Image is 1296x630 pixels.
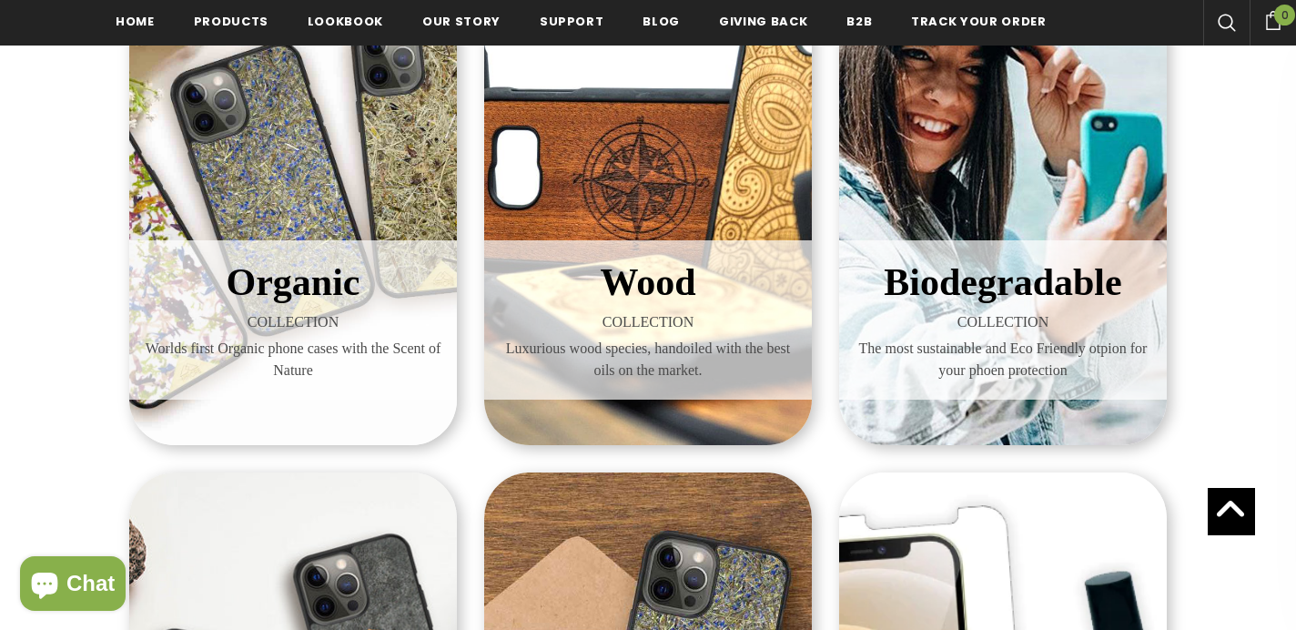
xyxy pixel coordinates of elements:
[853,311,1153,333] span: COLLECTION
[600,261,695,303] span: Wood
[227,261,360,303] span: Organic
[498,338,798,381] span: Luxurious wood species, handoiled with the best oils on the market.
[911,13,1046,30] span: Track your order
[143,311,443,333] span: COLLECTION
[116,13,155,30] span: Home
[498,311,798,333] span: COLLECTION
[643,13,680,30] span: Blog
[308,13,383,30] span: Lookbook
[1274,5,1295,25] span: 0
[853,338,1153,381] span: The most sustainable and Eco Friendly otpion for your phoen protection
[540,13,604,30] span: support
[194,13,268,30] span: Products
[719,13,807,30] span: Giving back
[884,261,1121,303] span: Biodegradable
[143,338,443,381] span: Worlds first Organic phone cases with the Scent of Nature
[1250,8,1296,30] a: 0
[15,556,131,615] inbox-online-store-chat: Shopify online store chat
[846,13,872,30] span: B2B
[422,13,501,30] span: Our Story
